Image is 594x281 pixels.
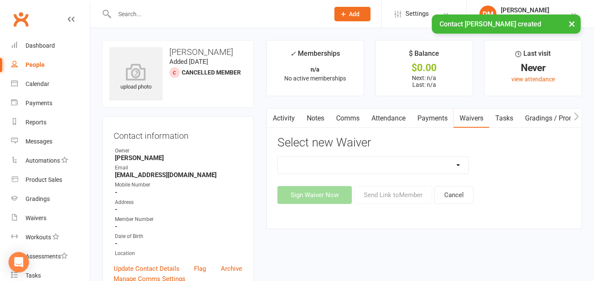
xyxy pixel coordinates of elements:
div: [PERSON_NAME] [501,6,564,14]
strong: [PERSON_NAME] [115,154,242,162]
div: Payments [26,100,52,106]
div: Assessments [26,253,68,260]
a: Assessments [11,247,90,266]
a: Automations [11,151,90,170]
h3: Select new Waiver [277,136,571,149]
div: Messages [26,138,52,145]
h3: Contact information [114,128,242,140]
a: Gradings [11,189,90,209]
div: DM Muay Thai & Fitness [501,14,564,22]
a: Reports [11,113,90,132]
div: Contact [PERSON_NAME] created [432,14,581,34]
strong: - [115,240,242,247]
div: Mobile Number [115,181,242,189]
strong: - [115,223,242,230]
div: Tasks [26,272,41,279]
input: Search... [112,8,323,20]
a: Update Contact Details [114,264,180,274]
p: Next: n/a Last: n/a [383,75,465,88]
strong: - [115,206,242,213]
div: Location [115,249,242,258]
a: Workouts [11,228,90,247]
div: $ Balance [409,48,439,63]
div: Email [115,164,242,172]
a: Comms [330,109,366,128]
div: Address [115,198,242,206]
a: Messages [11,132,90,151]
i: ✓ [291,50,296,58]
div: Reports [26,119,46,126]
div: Waivers [26,215,46,221]
div: Date of Birth [115,232,242,241]
span: Add [349,11,360,17]
a: Dashboard [11,36,90,55]
span: No active memberships [285,75,346,82]
span: Cancelled member [182,69,241,76]
span: Settings [406,4,429,23]
div: Open Intercom Messenger [9,252,29,272]
a: Product Sales [11,170,90,189]
button: × [564,14,580,33]
div: Owner [115,147,242,155]
strong: - [115,189,242,196]
button: Add [334,7,371,21]
a: Waivers [11,209,90,228]
div: Member Number [115,215,242,224]
div: People [26,61,45,68]
div: Automations [26,157,60,164]
strong: [EMAIL_ADDRESS][DOMAIN_NAME] [115,171,242,179]
a: Archive [221,264,242,274]
a: Waivers [454,109,489,128]
div: $0.00 [383,63,465,72]
button: Cancel [434,186,474,204]
a: Clubworx [10,9,31,30]
a: view attendance [511,76,555,83]
h3: [PERSON_NAME] [109,47,246,57]
div: Never [492,63,574,72]
div: Product Sales [26,176,62,183]
a: Payments [11,94,90,113]
a: People [11,55,90,75]
div: upload photo [109,63,163,92]
div: Dashboard [26,42,55,49]
a: Tasks [489,109,519,128]
div: Workouts [26,234,51,241]
div: Calendar [26,80,49,87]
a: Notes [301,109,330,128]
div: DM [480,6,497,23]
strong: n/a [311,66,320,73]
div: Gradings [26,195,50,202]
a: Payments [411,109,454,128]
div: Last visit [515,48,551,63]
a: Calendar [11,75,90,94]
a: Flag [194,264,206,274]
a: Attendance [366,109,411,128]
time: Added [DATE] [169,58,208,66]
a: Activity [267,109,301,128]
div: Memberships [291,48,340,64]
